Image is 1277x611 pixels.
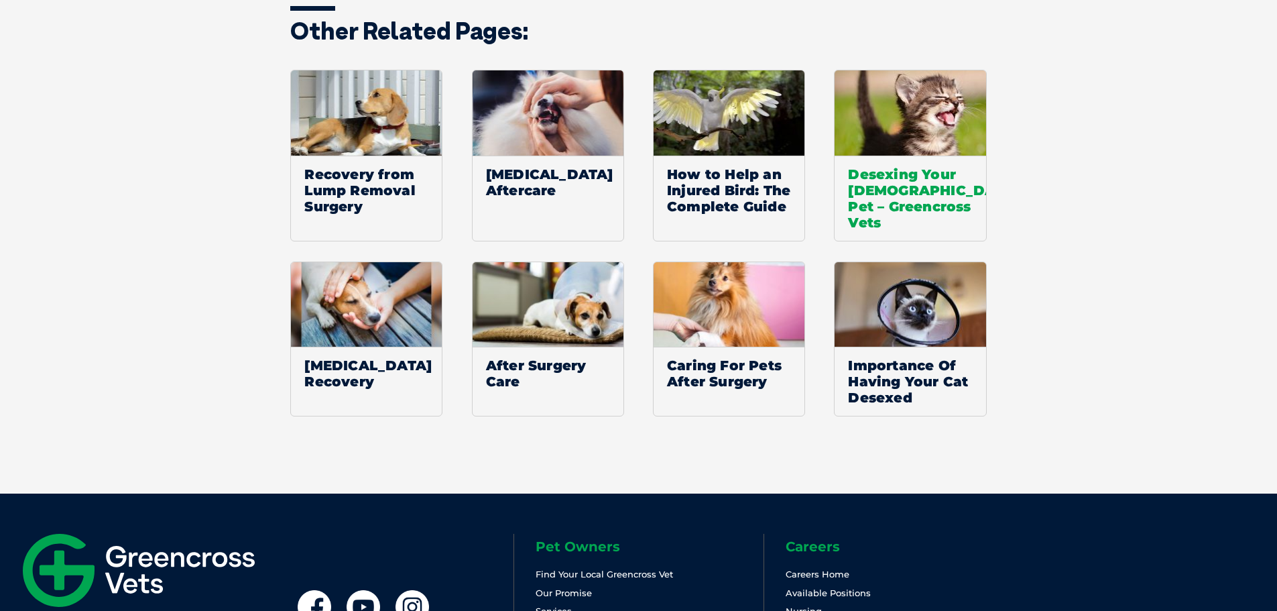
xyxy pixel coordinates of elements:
span: [MEDICAL_DATA] Aftercare [473,156,623,209]
span: After Surgery Care [473,347,623,400]
a: [MEDICAL_DATA] Aftercare [472,70,624,241]
a: Importance Of Having Your Cat Desexed [834,262,986,417]
a: How to Help an Injured Bird: The Complete Guide [653,70,805,241]
span: Desexing Your [DEMOGRAPHIC_DATA] Pet – Greencross Vets [835,156,985,241]
span: Recovery from Lump Removal Surgery [291,156,442,225]
a: Desexing Your [DEMOGRAPHIC_DATA] Pet – Greencross Vets [834,70,986,241]
a: After Surgery Care [472,262,624,417]
a: Caring For Pets After Surgery [653,262,805,417]
a: Our Promise [536,588,592,598]
a: Available Positions [786,588,871,598]
a: Recovery from Lump Removal Surgery [290,70,442,241]
span: Caring For Pets After Surgery [654,347,804,400]
h6: Pet Owners [536,540,764,553]
span: Importance Of Having Your Cat Desexed [835,347,985,416]
h6: Careers [786,540,1014,553]
h3: Other related pages: [290,19,987,43]
a: Find Your Local Greencross Vet [536,569,673,579]
span: [MEDICAL_DATA] Recovery [291,347,442,400]
a: [MEDICAL_DATA] Recovery [290,262,442,417]
a: Careers Home [786,569,849,579]
span: How to Help an Injured Bird: The Complete Guide [654,156,804,225]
